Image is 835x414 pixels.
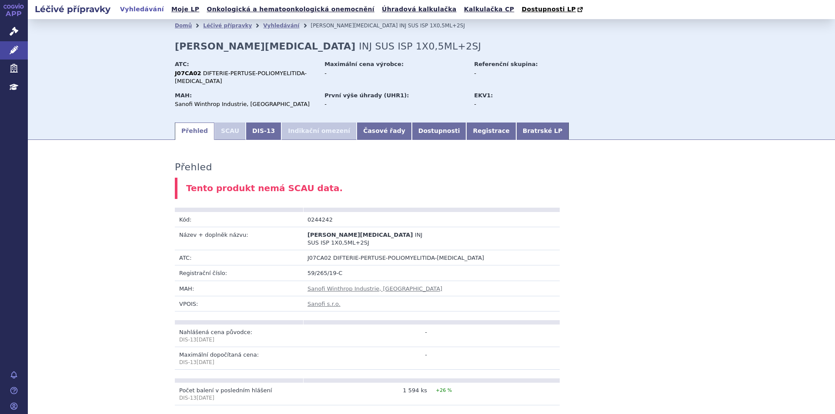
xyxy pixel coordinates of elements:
[436,388,452,393] span: +26 %
[303,383,431,405] td: 1 594 ks
[179,336,299,344] p: DIS-13
[303,347,431,370] td: -
[466,123,516,140] a: Registrace
[175,23,192,29] a: Domů
[307,232,413,238] span: [PERSON_NAME][MEDICAL_DATA]
[324,61,404,67] strong: Maximální cena výrobce:
[179,359,299,366] p: DIS-13
[117,3,167,15] a: Vyhledávání
[169,3,202,15] a: Moje LP
[179,394,299,402] p: DIS-13
[175,123,214,140] a: Přehled
[204,3,377,15] a: Onkologická a hematoonkologická onemocnění
[311,23,397,29] span: [PERSON_NAME][MEDICAL_DATA]
[516,123,569,140] a: Bratrské LP
[324,92,409,99] strong: První výše úhrady (UHR1):
[474,92,493,99] strong: EKV1:
[521,6,576,13] span: Dostupnosti LP
[175,162,212,173] h3: Přehled
[303,212,431,227] td: 0244242
[203,23,252,29] a: Léčivé přípravky
[461,3,517,15] a: Kalkulačka CP
[175,383,303,405] td: Počet balení v posledním hlášení
[175,325,303,347] td: Nahlášená cena původce:
[307,255,331,261] span: J07CA02
[379,3,459,15] a: Úhradová kalkulačka
[175,347,303,370] td: Maximální dopočítaná cena:
[357,123,412,140] a: Časové řady
[474,61,538,67] strong: Referenční skupina:
[175,41,356,52] strong: [PERSON_NAME][MEDICAL_DATA]
[474,100,572,108] div: -
[307,285,442,292] a: Sanofi Winthrop Industrie, [GEOGRAPHIC_DATA]
[333,255,484,261] span: DIFTERIE-PERTUSE-POLIOMYELITIDA-[MEDICAL_DATA]
[412,123,467,140] a: Dostupnosti
[303,265,560,281] td: 59/265/19-C
[359,41,481,52] span: INJ SUS ISP 1X0,5ML+2SJ
[303,325,431,347] td: -
[175,212,303,227] td: Kód:
[175,92,192,99] strong: MAH:
[175,100,316,108] div: Sanofi Winthrop Industrie, [GEOGRAPHIC_DATA]
[246,123,281,140] a: DIS-13
[175,70,201,76] strong: J07CA02
[324,100,466,108] div: -
[175,265,303,281] td: Registrační číslo:
[175,70,307,84] span: DIFTERIE-PERTUSE-POLIOMYELITIDA-[MEDICAL_DATA]
[197,337,214,343] span: [DATE]
[399,23,465,29] span: INJ SUS ISP 1X0,5ML+2SJ
[28,3,117,15] h2: Léčivé přípravky
[307,301,341,307] a: Sanofi s.r.o.
[263,23,299,29] a: Vyhledávání
[197,395,214,401] span: [DATE]
[175,281,303,296] td: MAH:
[197,359,214,365] span: [DATE]
[175,61,189,67] strong: ATC:
[324,70,466,77] div: -
[175,178,688,199] div: Tento produkt nemá SCAU data.
[519,3,587,16] a: Dostupnosti LP
[175,227,303,250] td: Název + doplněk názvu:
[175,250,303,265] td: ATC:
[175,296,303,311] td: VPOIS:
[474,70,572,77] div: -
